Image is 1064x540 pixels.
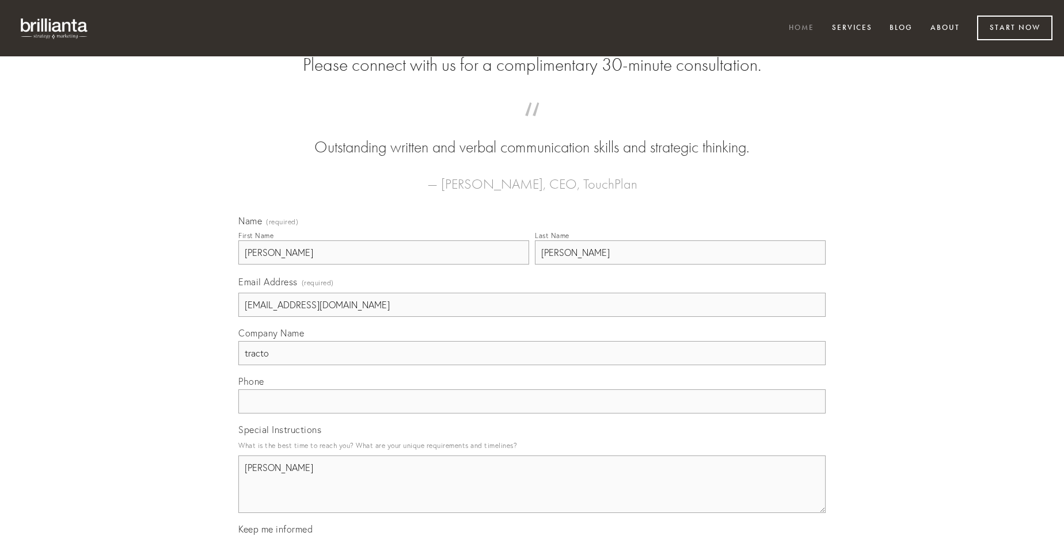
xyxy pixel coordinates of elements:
[238,54,826,76] h2: Please connect with us for a complimentary 30-minute consultation.
[238,438,826,453] p: What is the best time to reach you? What are your unique requirements and timelines?
[257,159,807,196] figcaption: — [PERSON_NAME], CEO, TouchPlan
[824,19,880,38] a: Services
[238,327,304,339] span: Company Name
[238,276,298,288] span: Email Address
[882,19,920,38] a: Blog
[257,114,807,159] blockquote: Outstanding written and verbal communication skills and strategic thinking.
[238,455,826,513] textarea: [PERSON_NAME]
[977,16,1052,40] a: Start Now
[302,275,334,290] span: (required)
[238,231,273,240] div: First Name
[12,12,98,45] img: brillianta - research, strategy, marketing
[781,19,822,38] a: Home
[923,19,967,38] a: About
[238,424,321,435] span: Special Instructions
[535,231,569,240] div: Last Name
[266,219,298,225] span: (required)
[257,114,807,136] span: “
[238,376,264,387] span: Phone
[238,215,262,227] span: Name
[238,523,313,535] span: Keep me informed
